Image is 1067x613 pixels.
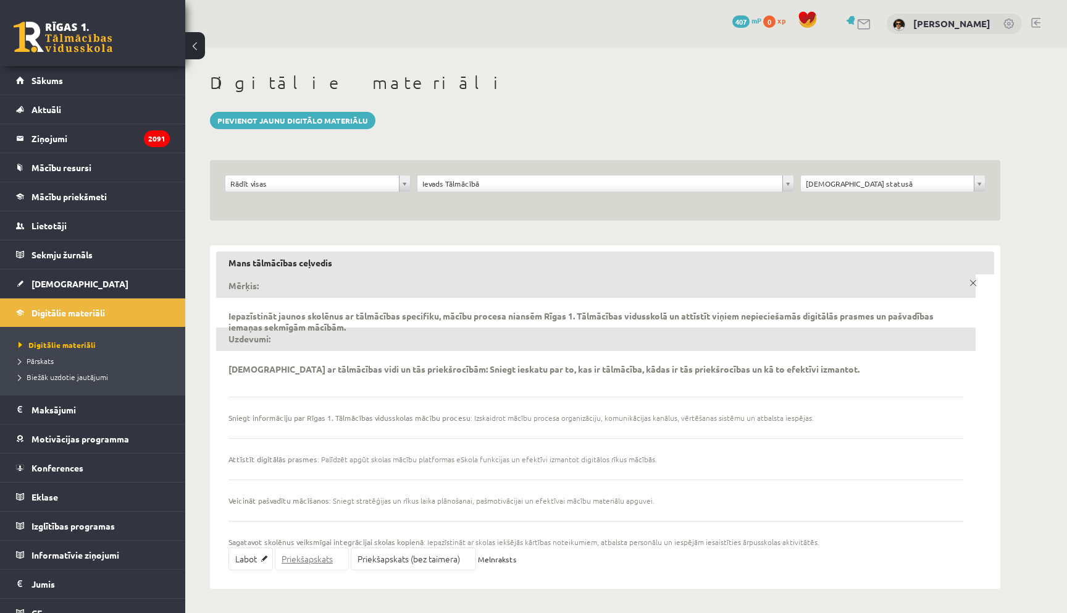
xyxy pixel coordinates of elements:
legend: Ziņojumi [31,124,170,153]
strong: Mērķis: [228,280,259,291]
p: Iepazīstināt jaunos skolēnus ar tālmācības specifiku, mācību procesa niansēm Rīgas 1. Tālmācības ... [228,310,963,332]
a: Lietotāji [16,211,170,240]
a: Izglītības programas [16,512,170,540]
h3: Mans tālmācības ceļvedis [216,252,994,275]
li: : Palīdzēt apgūt skolas mācību platformas eSkola funkcijas un efektīvi izmantot digitālos rīkus m... [228,438,963,465]
a: Jumis [16,570,170,598]
a: Rīgas 1. Tālmācības vidusskola [14,22,112,53]
li: : Sniegt stratēģijas un rīkus laika plānošanai, pašmotivācijai un efektīvai mācību materiālu apgu... [228,480,963,506]
a: Mācību priekšmeti [16,182,170,211]
span: Konferences [31,462,83,473]
span: Aktuāli [31,104,61,115]
span: 407 [732,15,750,28]
a: Biežāk uzdotie jautājumi [19,371,173,383]
a: Ziņojumi2091 [16,124,170,153]
span: 0 [763,15,776,28]
a: Digitālie materiāli [16,298,170,327]
strong: [DEMOGRAPHIC_DATA] ar tālmācības vidi un tās priekšrocībām [228,363,486,374]
span: Jumis [31,578,55,590]
legend: Maksājumi [31,395,170,424]
a: Eklase [16,483,170,511]
span: Mācību priekšmeti [31,191,107,202]
span: Mācību resursi [31,162,91,173]
span: Ievads Tālmācībā [422,175,777,192]
strong: Sagatavot skolēnus veiksmīgai integrācijai skolas kopienā [228,537,424,547]
span: Biežāk uzdotie jautājumi [19,372,108,382]
span: Izglītības programas [31,520,115,531]
a: Priekšapskats (bez taimera) [351,547,476,570]
a: Sekmju žurnāls [16,240,170,269]
span: [DEMOGRAPHIC_DATA] statusā [806,175,969,192]
span: Motivācijas programma [31,433,129,444]
a: Pārskats [19,355,173,366]
p: : Sniegt ieskatu par to, kas ir tālmācība, kādas ir tās priekšrocības un kā to efektīvi izmantot. [228,363,860,374]
a: Sākums [16,66,170,95]
img: Ivo Čapiņš [893,19,905,31]
a: Rādīt visas [225,175,410,192]
a: [DEMOGRAPHIC_DATA] statusā [801,175,985,192]
a: Maksājumi [16,395,170,424]
a: x [964,274,982,292]
span: Lietotāji [31,220,67,231]
span: Digitālie materiāli [31,307,105,318]
span: Sākums [31,75,63,86]
span: [DEMOGRAPHIC_DATA] [31,278,128,289]
a: [PERSON_NAME] [913,17,990,30]
li: : Iepazīstināt ar skolas iekšējās kārtības noteikumiem, atbalsta personālu un iespējām iesaistīti... [228,521,963,547]
span: Informatīvie ziņojumi [31,549,119,560]
span: Melnraksts [478,554,517,564]
a: Konferences [16,454,170,482]
strong: Attīstīt digitālās prasmes [228,454,317,464]
li: : Izskaidrot mācību procesa organizāciju, komunikācijas kanālus, vērtēšanas sistēmu un atbalsta i... [228,397,963,423]
a: Ievads Tālmācībā [417,175,793,192]
a: 407 mP [732,15,761,25]
span: Digitālie materiāli [19,340,96,350]
strong: Veicināt pašvadītu mācīšanos [228,496,329,505]
a: Labot [228,547,273,570]
strong: Uzdevumi: [228,333,270,344]
a: Pievienot jaunu digitālo materiālu [210,112,375,129]
a: [DEMOGRAPHIC_DATA] [16,269,170,298]
a: Motivācijas programma [16,425,170,453]
h1: Digitālie materiāli [210,72,1000,93]
strong: Sniegt informāciju par Rīgas 1. Tālmācības vidusskolas mācību procesu [228,413,471,423]
a: 0 xp [763,15,792,25]
a: Priekšapskats [275,547,349,570]
a: Aktuāli [16,95,170,124]
span: mP [751,15,761,25]
span: Pārskats [19,356,54,366]
a: Informatīvie ziņojumi [16,541,170,569]
a: Mācību resursi [16,153,170,182]
i: 2091 [144,130,170,147]
span: xp [777,15,785,25]
span: Rādīt visas [230,175,394,192]
a: Digitālie materiāli [19,339,173,350]
span: Eklase [31,491,58,502]
span: Sekmju žurnāls [31,249,93,260]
